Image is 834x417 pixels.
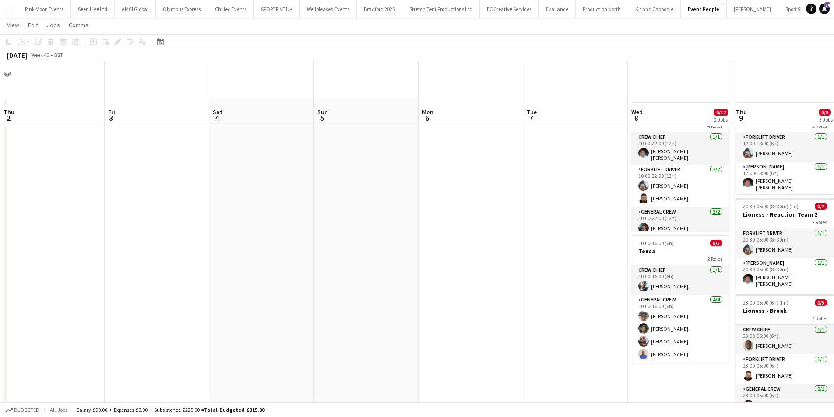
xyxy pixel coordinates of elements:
[316,113,328,123] span: 5
[525,113,537,123] span: 7
[631,265,729,295] app-card-role: Crew Chief1/110:00-16:00 (6h)[PERSON_NAME]
[7,51,27,60] div: [DATE]
[736,354,834,384] app-card-role: Forklift Driver1/123:00-05:00 (6h)[PERSON_NAME]
[357,0,402,18] button: Bradford 2025
[300,0,357,18] button: Wellpleased Events
[2,113,14,123] span: 2
[631,165,729,207] app-card-role: Forklift Driver2/210:00-22:00 (12h)[PERSON_NAME][PERSON_NAME]
[707,256,722,262] span: 2 Roles
[815,299,827,306] span: 0/5
[576,0,628,18] button: Production North
[204,406,264,413] span: Total Budgeted £315.00
[819,4,830,14] a: 24
[714,109,728,116] span: 0/12
[681,0,727,18] button: Event People
[714,116,728,123] div: 2 Jobs
[736,132,834,162] app-card-role: Forklift Driver1/112:00-18:00 (6h)[PERSON_NAME]
[736,162,834,194] app-card-role: [PERSON_NAME]1/112:00-18:00 (6h)[PERSON_NAME] [PERSON_NAME]
[43,19,63,31] a: Jobs
[71,0,115,18] button: Seen Live Ltd
[29,52,51,58] span: Week 40
[736,102,834,194] app-job-card: 12:00-18:00 (6h)0/2Lioness - Reaction Team 12 RolesForklift Driver1/112:00-18:00 (6h)[PERSON_NAME...
[735,113,747,123] span: 9
[25,19,42,31] a: Edit
[527,108,537,116] span: Tue
[156,0,208,18] button: Olympus Express
[631,207,729,249] app-card-role: General Crew2/210:00-22:00 (12h)[PERSON_NAME]
[727,0,778,18] button: [PERSON_NAME]
[812,219,827,225] span: 2 Roles
[812,315,827,322] span: 4 Roles
[422,108,433,116] span: Mon
[108,108,115,116] span: Fri
[208,0,254,18] button: Chilled Events
[736,210,834,218] h3: Lioness - Reaction Team 2
[631,132,729,165] app-card-role: Crew Chief1/110:00-22:00 (12h)[PERSON_NAME] [PERSON_NAME]
[18,0,71,18] button: Pink Moon Events
[69,21,88,29] span: Comms
[824,2,830,8] span: 24
[815,203,827,210] span: 0/2
[628,0,681,18] button: Kit and Caboodle
[211,113,222,123] span: 4
[736,258,834,291] app-card-role: [PERSON_NAME]1/120:30-05:00 (8h30m)[PERSON_NAME] [PERSON_NAME]
[317,108,328,116] span: Sun
[480,0,539,18] button: EC Creative Services
[631,247,729,255] h3: Tensa
[819,116,833,123] div: 3 Jobs
[107,113,115,123] span: 3
[4,108,14,116] span: Thu
[778,0,823,18] button: Sport Signage
[736,108,747,116] span: Thu
[631,295,729,363] app-card-role: General Crew4/410:00-16:00 (6h)[PERSON_NAME][PERSON_NAME][PERSON_NAME][PERSON_NAME]
[736,307,834,315] h3: Lioness - Break
[736,228,834,258] app-card-role: Forklift Driver1/120:30-05:00 (8h30m)[PERSON_NAME]
[539,0,576,18] button: Evallance
[54,52,63,58] div: BST
[819,109,831,116] span: 0/9
[736,325,834,354] app-card-role: Crew Chief1/123:00-05:00 (6h)[PERSON_NAME]
[631,108,643,116] span: Wed
[115,0,156,18] button: AMCI Global
[47,21,60,29] span: Jobs
[743,299,788,306] span: 23:00-05:00 (6h) (Fri)
[48,406,69,413] span: All jobs
[638,240,674,246] span: 10:00-16:00 (6h)
[4,19,23,31] a: View
[213,108,222,116] span: Sat
[630,113,643,123] span: 8
[254,0,300,18] button: SPORTFIVE UK
[28,21,38,29] span: Edit
[7,21,19,29] span: View
[14,407,39,413] span: Budgeted
[631,235,729,363] app-job-card: 10:00-16:00 (6h)0/5Tensa2 RolesCrew Chief1/110:00-16:00 (6h)[PERSON_NAME]General Crew4/410:00-16:...
[4,405,41,415] button: Budgeted
[736,198,834,291] app-job-card: 20:30-05:00 (8h30m) (Fri)0/2Lioness - Reaction Team 22 RolesForklift Driver1/120:30-05:00 (8h30m)...
[743,203,799,210] span: 20:30-05:00 (8h30m) (Fri)
[402,0,480,18] button: Stretch Tent Productions Ltd
[631,102,729,231] app-job-card: 10:00-22:00 (12h)0/7Lioness Build4 RolesCrew Chief1/110:00-22:00 (12h)[PERSON_NAME] [PERSON_NAME]...
[77,406,264,413] div: Salary £90.00 + Expenses £0.00 + Subsistence £225.00 =
[421,113,433,123] span: 6
[710,240,722,246] span: 0/5
[65,19,92,31] a: Comms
